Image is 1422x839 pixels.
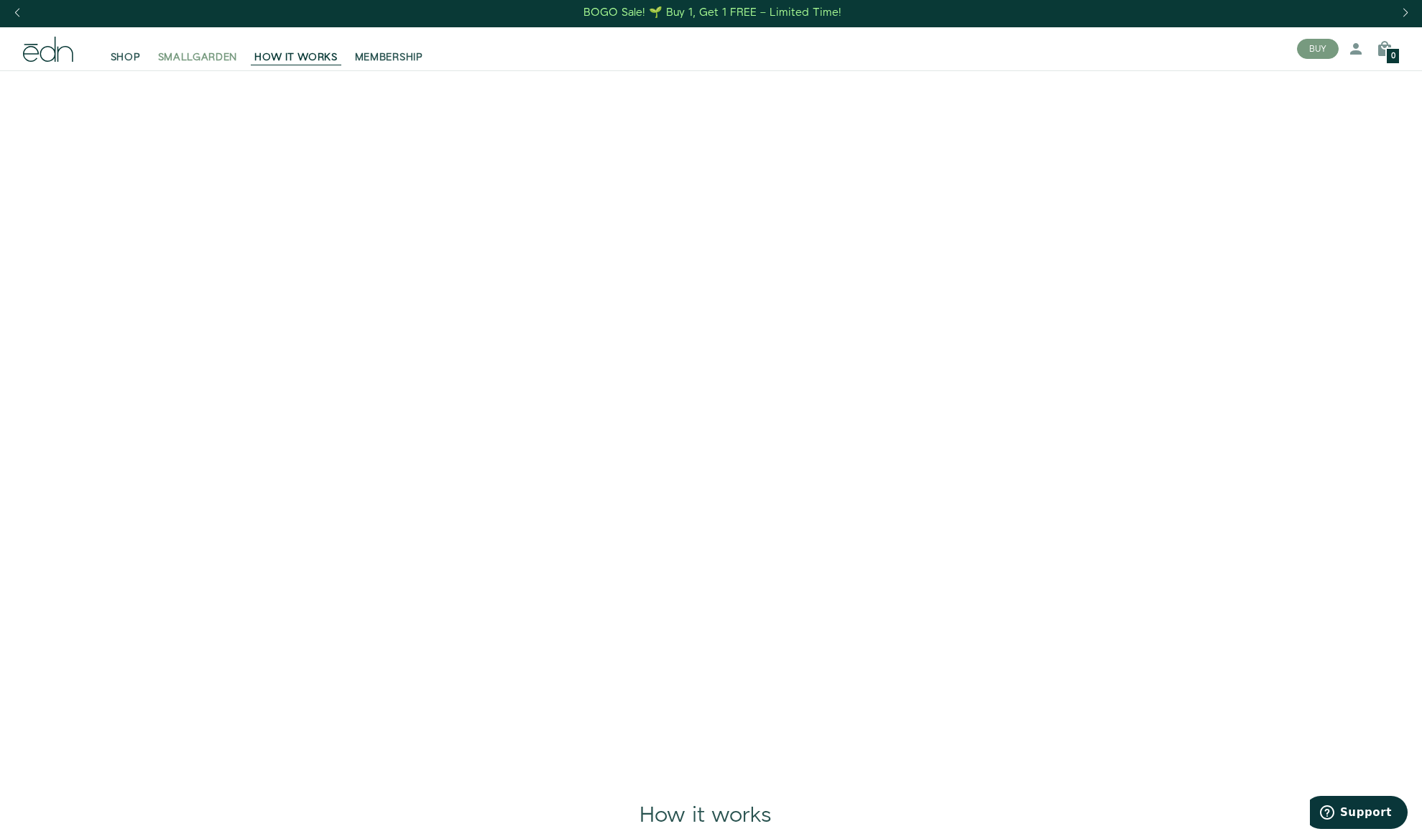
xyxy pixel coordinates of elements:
[246,33,346,65] a: HOW IT WORKS
[582,1,843,24] a: BOGO Sale! 🌱 Buy 1, Get 1 FREE – Limited Time!
[102,33,149,65] a: SHOP
[346,33,432,65] a: MEMBERSHIP
[355,50,423,65] span: MEMBERSHIP
[1391,52,1395,60] span: 0
[1297,39,1339,59] button: BUY
[158,50,238,65] span: SMALLGARDEN
[149,33,246,65] a: SMALLGARDEN
[111,50,141,65] span: SHOP
[254,50,337,65] span: HOW IT WORKS
[1310,796,1408,832] iframe: Opens a widget where you can find more information
[583,5,841,20] div: BOGO Sale! 🌱 Buy 1, Get 1 FREE – Limited Time!
[52,800,1359,831] div: How it works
